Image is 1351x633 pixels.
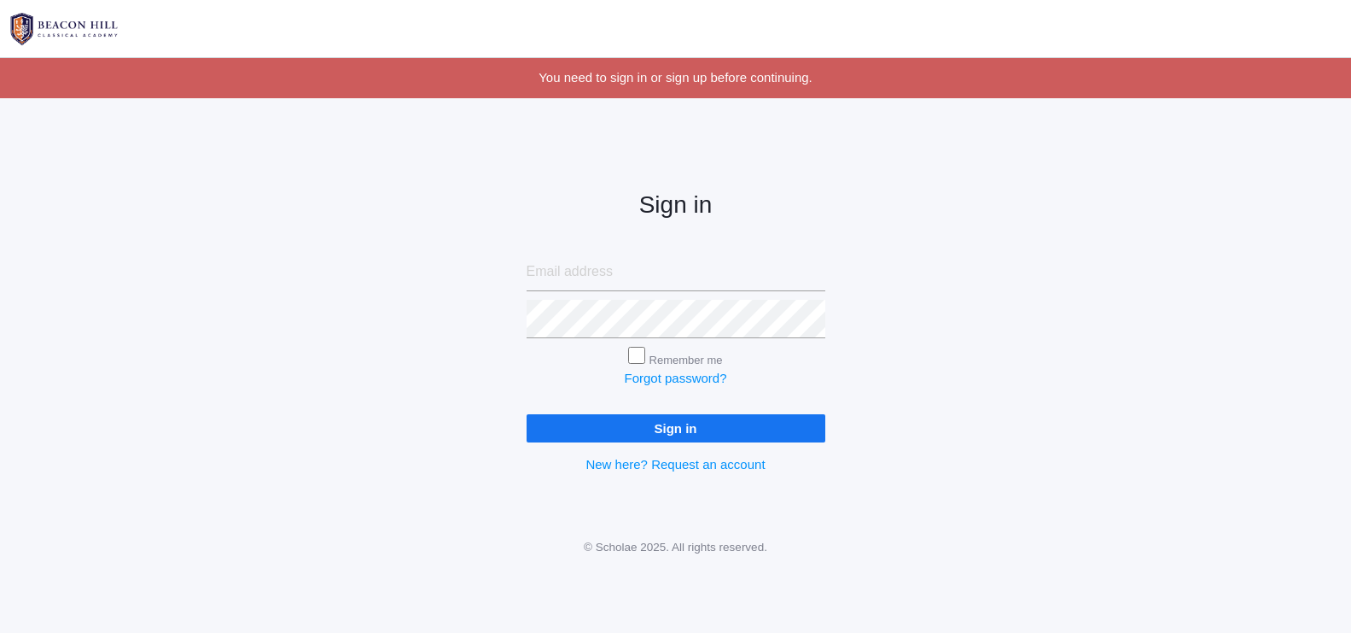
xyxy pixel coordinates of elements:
a: New here? Request an account [585,457,765,472]
h2: Sign in [527,192,825,219]
input: Email address [527,253,825,291]
input: Sign in [527,414,825,443]
a: Forgot password? [624,371,726,385]
label: Remember me [649,354,723,366]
